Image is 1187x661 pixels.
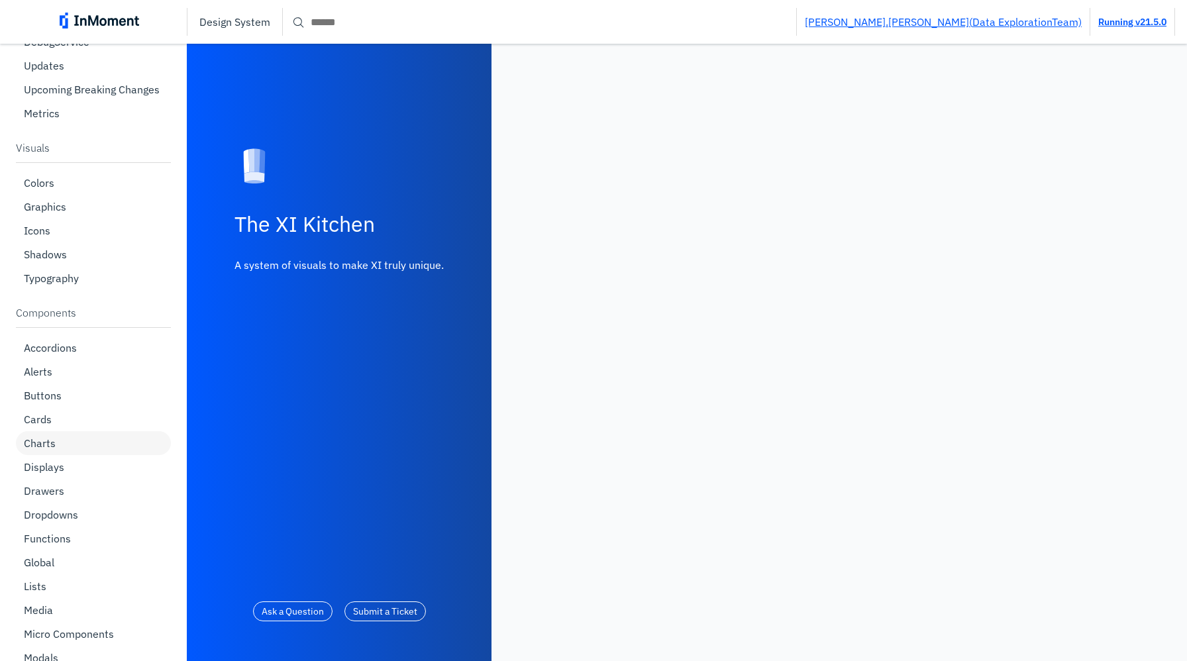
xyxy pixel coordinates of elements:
[24,603,53,617] p: Media
[24,200,66,213] p: Graphics
[24,627,114,640] p: Micro Components
[353,606,417,617] pre: Submit a Ticket
[24,413,52,426] p: Cards
[24,580,46,593] p: Lists
[24,224,50,237] p: Icons
[805,15,1082,28] a: [PERSON_NAME].[PERSON_NAME](Data ExplorationTeam)
[24,460,64,474] p: Displays
[24,107,60,120] p: Metrics
[24,436,56,450] p: Charts
[24,83,160,96] p: Upcoming Breaking Changes
[24,272,79,285] p: Typography
[24,484,64,497] p: Drawers
[24,365,52,378] p: Alerts
[24,341,77,354] p: Accordions
[1098,16,1166,28] a: Running v21.5.0
[24,508,78,521] p: Dropdowns
[234,147,274,187] img: kitchen
[283,10,796,34] input: Search
[24,532,71,545] p: Functions
[24,248,67,261] p: Shadows
[253,601,333,621] button: Ask a Question
[16,306,171,319] p: Components
[344,601,426,621] button: Submit a Ticket
[24,176,54,189] p: Colors
[262,606,324,617] pre: Ask a Question
[234,211,444,238] h2: The XI Kitchen
[24,389,62,402] p: Buttons
[24,556,54,569] p: Global
[234,258,444,272] p: A system of visuals to make XI truly unique.
[60,13,139,28] img: inmoment_main_full_color
[291,14,307,30] span: search icon
[199,15,270,28] p: Design System
[16,141,171,154] p: Visuals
